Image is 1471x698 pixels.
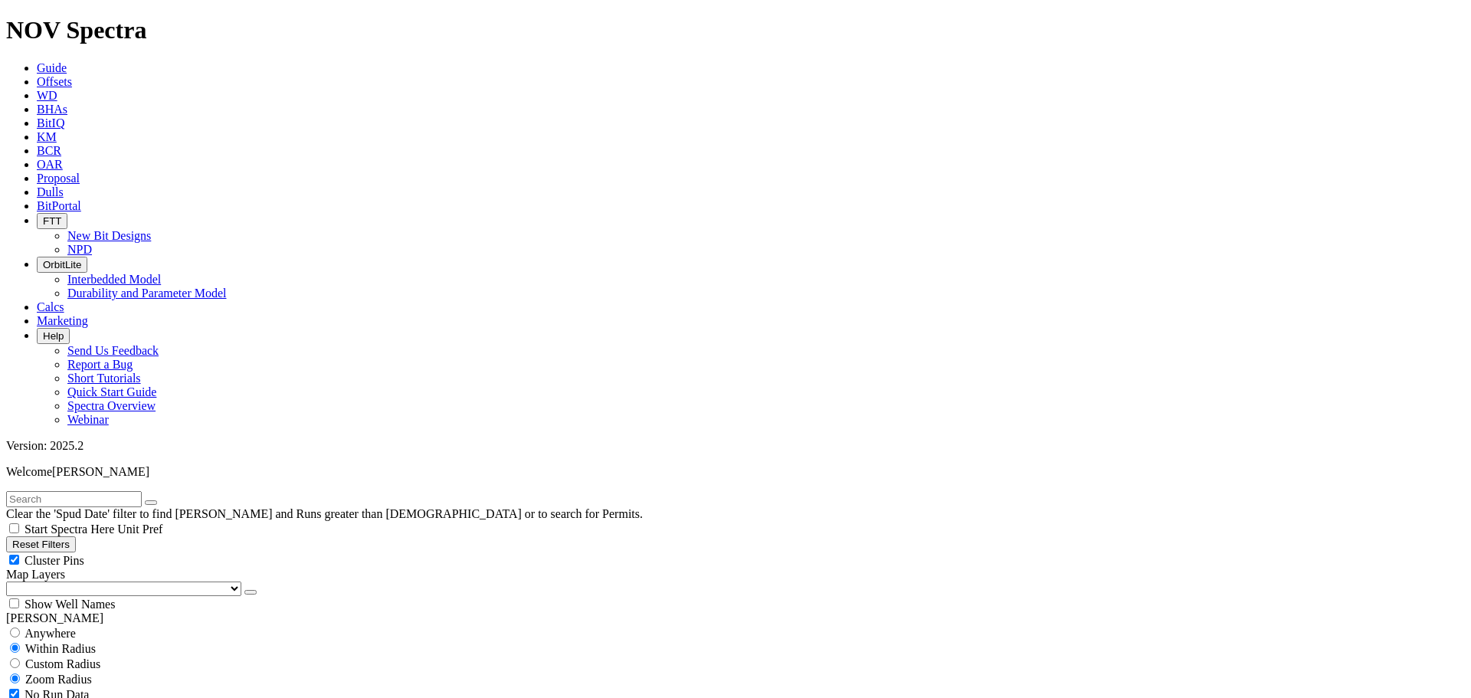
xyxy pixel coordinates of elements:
a: Short Tutorials [67,372,141,385]
span: Cluster Pins [25,554,84,567]
span: Unit Pref [117,523,162,536]
span: [PERSON_NAME] [52,465,149,478]
p: Welcome [6,465,1465,479]
a: Send Us Feedback [67,344,159,357]
span: Anywhere [25,627,76,640]
div: [PERSON_NAME] [6,611,1465,625]
a: WD [37,89,57,102]
input: Search [6,491,142,507]
a: Calcs [37,300,64,313]
a: OAR [37,158,63,171]
a: Spectra Overview [67,399,156,412]
span: Start Spectra Here [25,523,114,536]
h1: NOV Spectra [6,16,1465,44]
a: Offsets [37,75,72,88]
a: BHAs [37,103,67,116]
button: OrbitLite [37,257,87,273]
a: BitIQ [37,116,64,129]
span: FTT [43,215,61,227]
a: NPD [67,243,92,256]
button: FTT [37,213,67,229]
a: Quick Start Guide [67,385,156,398]
a: Guide [37,61,67,74]
a: Webinar [67,413,109,426]
span: Show Well Names [25,598,115,611]
span: Map Layers [6,568,65,581]
a: Durability and Parameter Model [67,287,227,300]
span: Custom Radius [25,657,100,670]
div: Version: 2025.2 [6,439,1465,453]
a: Report a Bug [67,358,133,371]
button: Reset Filters [6,536,76,552]
span: Help [43,330,64,342]
span: Within Radius [25,642,96,655]
a: Proposal [37,172,80,185]
a: Dulls [37,185,64,198]
a: Interbedded Model [67,273,161,286]
a: Marketing [37,314,88,327]
a: New Bit Designs [67,229,151,242]
span: OrbitLite [43,259,81,270]
button: Help [37,328,70,344]
a: KM [37,130,57,143]
span: Zoom Radius [25,673,92,686]
span: Clear the 'Spud Date' filter to find [PERSON_NAME] and Runs greater than [DEMOGRAPHIC_DATA] or to... [6,507,643,520]
a: BitPortal [37,199,81,212]
a: BCR [37,144,61,157]
input: Start Spectra Here [9,523,19,533]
